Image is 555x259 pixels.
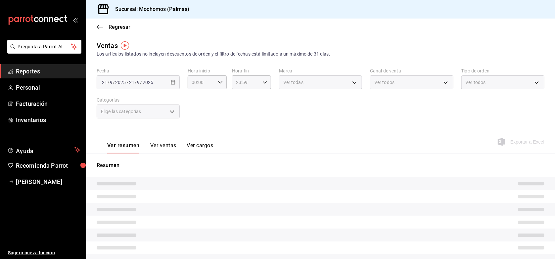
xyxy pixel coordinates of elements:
[108,80,110,85] span: /
[18,43,71,50] span: Pregunta a Parrot AI
[8,249,80,256] span: Sugerir nueva función
[188,69,227,73] label: Hora inicio
[127,80,128,85] span: -
[97,24,130,30] button: Regresar
[110,80,113,85] input: --
[97,41,118,51] div: Ventas
[16,146,72,154] span: Ayuda
[107,142,213,153] div: navigation tabs
[121,41,129,50] img: Tooltip marker
[16,177,80,186] span: [PERSON_NAME]
[16,161,80,170] span: Recomienda Parrot
[16,67,80,76] span: Reportes
[5,48,81,55] a: Pregunta a Parrot AI
[109,24,130,30] span: Regresar
[135,80,137,85] span: /
[101,108,141,115] span: Elige las categorías
[97,161,544,169] p: Resumen
[129,80,135,85] input: --
[137,80,140,85] input: --
[113,80,115,85] span: /
[7,40,81,54] button: Pregunta a Parrot AI
[97,98,180,103] label: Categorías
[102,80,108,85] input: --
[107,142,140,153] button: Ver resumen
[370,69,453,73] label: Canal de venta
[232,69,271,73] label: Hora fin
[150,142,176,153] button: Ver ventas
[115,80,126,85] input: ----
[279,69,362,73] label: Marca
[142,80,154,85] input: ----
[461,69,544,73] label: Tipo de orden
[16,99,80,108] span: Facturación
[374,79,394,86] span: Ver todos
[140,80,142,85] span: /
[97,51,544,58] div: Los artículos listados no incluyen descuentos de orden y el filtro de fechas está limitado a un m...
[97,69,180,73] label: Fecha
[16,115,80,124] span: Inventarios
[466,79,486,86] span: Ver todos
[110,5,190,13] h3: Sucursal: Mochomos (Palmas)
[187,142,213,153] button: Ver cargos
[283,79,303,86] span: Ver todas
[16,83,80,92] span: Personal
[73,17,78,22] button: open_drawer_menu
